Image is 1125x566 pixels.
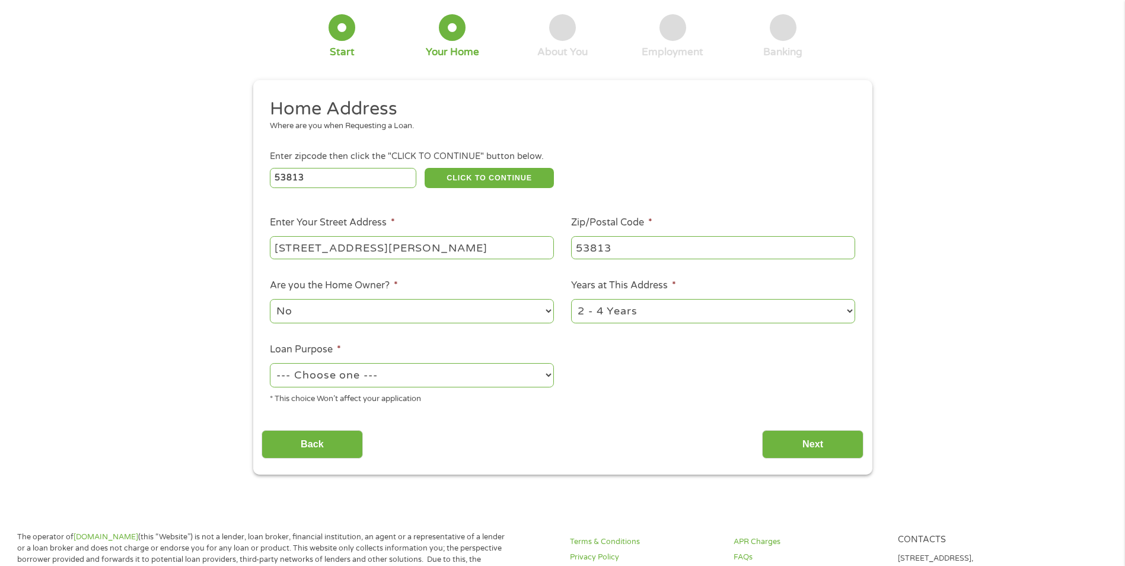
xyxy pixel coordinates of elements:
[270,150,855,163] div: Enter zipcode then click the "CLICK TO CONTINUE" button below.
[270,389,554,405] div: * This choice Won’t affect your application
[763,46,802,59] div: Banking
[270,344,341,356] label: Loan Purpose
[571,217,652,229] label: Zip/Postal Code
[425,168,554,188] button: CLICK TO CONTINUE
[537,46,588,59] div: About You
[270,168,416,188] input: Enter Zipcode (e.g 01510)
[762,430,863,459] input: Next
[898,535,1047,546] h4: Contacts
[734,536,883,548] a: APR Charges
[270,279,398,292] label: Are you the Home Owner?
[426,46,479,59] div: Your Home
[330,46,355,59] div: Start
[570,552,719,563] a: Privacy Policy
[642,46,703,59] div: Employment
[570,536,719,548] a: Terms & Conditions
[571,279,676,292] label: Years at This Address
[74,532,138,542] a: [DOMAIN_NAME]
[262,430,363,459] input: Back
[270,97,846,121] h2: Home Address
[270,217,395,229] label: Enter Your Street Address
[270,236,554,259] input: 1 Main Street
[270,120,846,132] div: Where are you when Requesting a Loan.
[734,552,883,563] a: FAQs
